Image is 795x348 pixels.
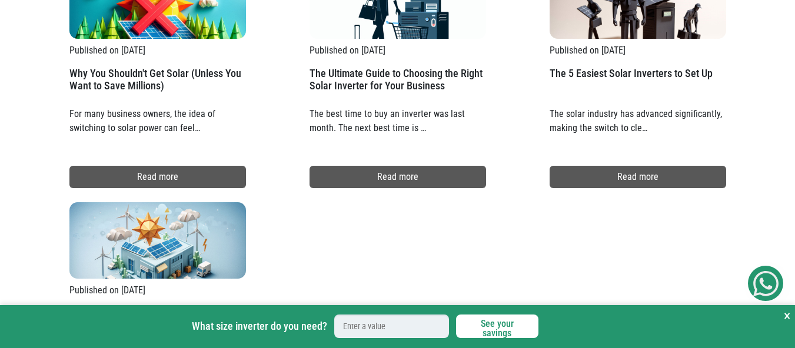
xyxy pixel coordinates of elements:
p: For many business owners, the idea of switching to solar power can feel… [69,102,246,138]
p: Published on [DATE] [550,43,726,58]
h2: The Ultimate Guide to Choosing the Right Solar Inverter for Your Business [310,67,486,102]
p: Published on [DATE] [69,43,246,58]
p: The best time to buy an inverter was last month. The next best time is … [310,102,486,138]
p: Published on [DATE] [69,283,246,297]
button: See your savings [456,314,538,338]
a: Read more [69,166,246,188]
h2: Why You Shouldn't Get Solar (Unless You Want to Save Millions) [69,67,246,102]
p: Published on [DATE] [310,43,486,58]
button: Close Sticky CTA [784,305,790,326]
a: Read more [310,166,486,188]
input: Enter a value [334,314,449,338]
p: The solar industry has advanced significantly, making the switch to cle… [550,102,726,138]
h2: The 5 Easiest Solar Inverters to Set Up [550,67,726,102]
img: Get Started On Earthbond Via Whatsapp [753,271,779,296]
a: Read more [550,166,726,188]
label: What size inverter do you need? [192,319,327,333]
